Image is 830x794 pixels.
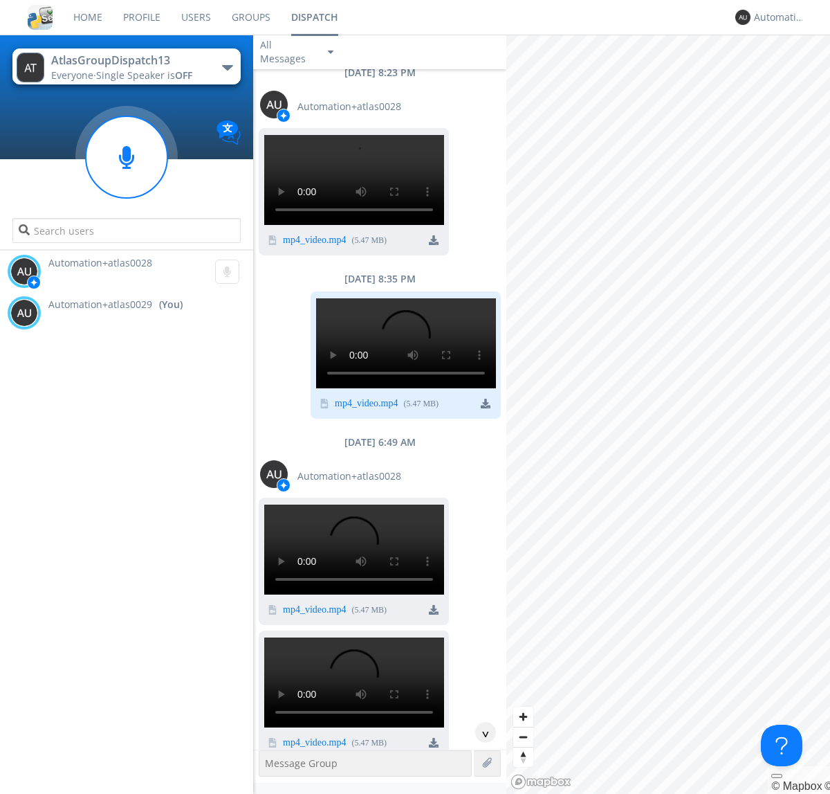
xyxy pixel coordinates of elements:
[754,10,806,24] div: Automation+atlas0029
[429,738,439,748] img: download media button
[297,469,401,483] span: Automation+atlas0028
[260,38,315,66] div: All Messages
[771,780,822,792] a: Mapbox
[10,258,38,285] img: 373638.png
[297,100,401,114] span: Automation+atlas0028
[253,272,506,286] div: [DATE] 8:35 PM
[429,235,439,245] img: download media button
[253,435,506,449] div: [DATE] 6:49 AM
[513,727,533,747] button: Zoom out
[260,91,288,118] img: 373638.png
[403,398,439,410] div: ( 5.47 MB )
[320,399,329,408] img: video icon
[328,51,333,54] img: caret-down-sm.svg
[268,738,277,748] img: video icon
[351,604,387,616] div: ( 5.47 MB )
[260,460,288,488] img: 373638.png
[735,10,750,25] img: 373638.png
[283,738,346,749] a: mp4_video.mp4
[10,299,38,327] img: 373638.png
[268,235,277,245] img: video icon
[283,235,346,246] a: mp4_video.mp4
[17,53,44,82] img: 373638.png
[510,774,571,790] a: Mapbox logo
[513,747,533,767] button: Reset bearing to north
[335,399,398,410] a: mp4_video.mp4
[12,48,240,84] button: AtlasGroupDispatch13Everyone·Single Speaker isOFF
[96,69,192,82] span: Single Speaker is
[283,605,346,616] a: mp4_video.mp4
[771,774,782,778] button: Toggle attribution
[216,120,241,145] img: Translation enabled
[513,707,533,727] button: Zoom in
[761,725,802,766] iframe: Toggle Customer Support
[48,256,152,269] span: Automation+atlas0028
[351,235,387,246] div: ( 5.47 MB )
[159,298,183,312] div: (You)
[48,298,152,312] span: Automation+atlas0029
[12,218,240,243] input: Search users
[351,737,387,749] div: ( 5.47 MB )
[175,69,192,82] span: OFF
[51,69,207,82] div: Everyone ·
[253,66,506,80] div: [DATE] 8:23 PM
[481,399,490,408] img: download media button
[28,5,53,30] img: cddb5a64eb264b2086981ab96f4c1ba7
[429,605,439,615] img: download media button
[268,605,277,615] img: video icon
[51,53,207,69] div: AtlasGroupDispatch13
[475,722,496,743] div: ^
